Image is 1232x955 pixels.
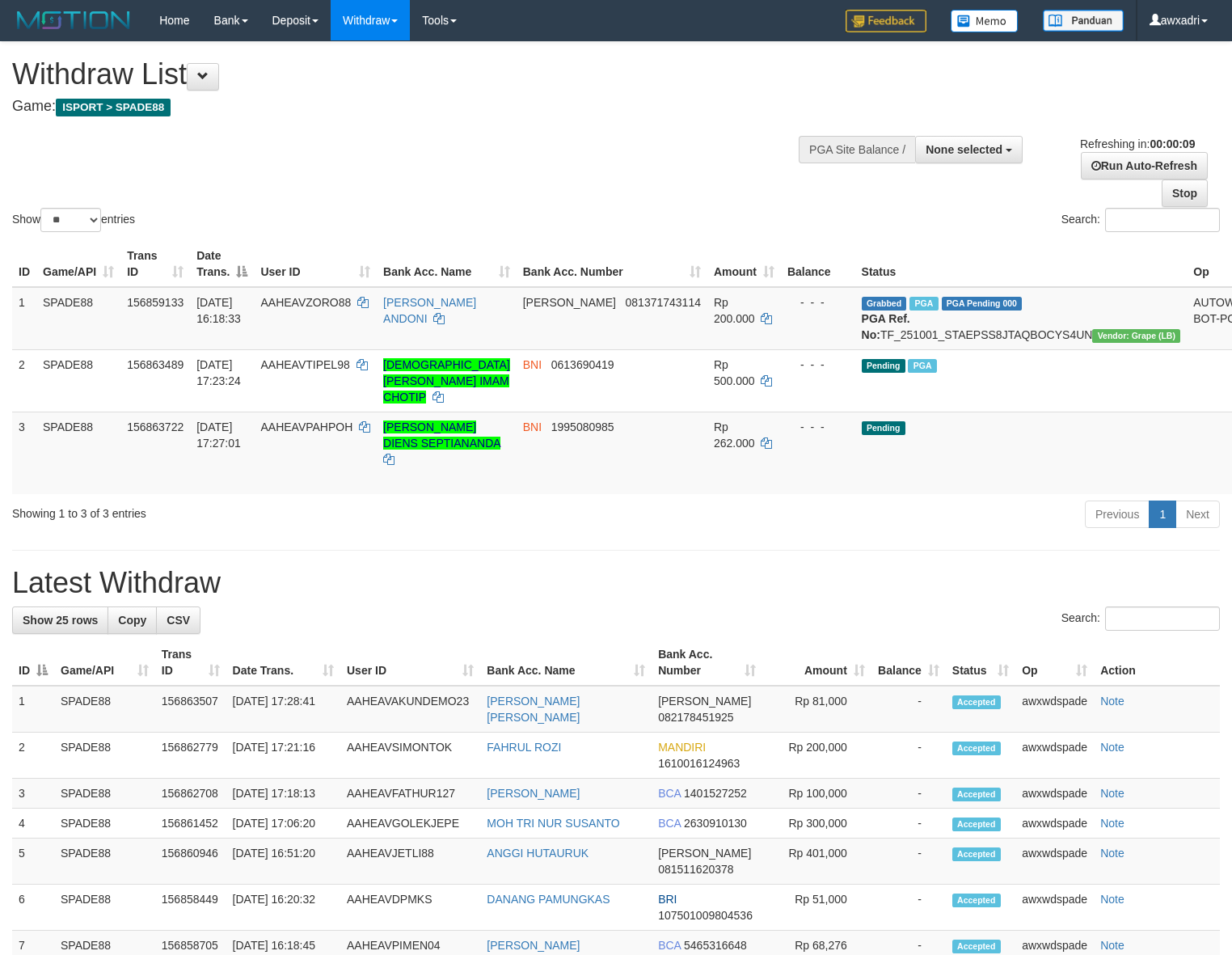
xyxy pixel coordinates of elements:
span: Marked by awxwdspade [908,359,936,373]
td: awxwdspade [1015,733,1094,779]
span: Vendor URL: https://dashboard.q2checkout.com/secure [1092,329,1180,343]
span: BCA [658,787,681,800]
span: BNI [523,358,542,371]
td: 156860946 [155,839,226,885]
td: SPADE88 [54,779,155,809]
h1: Withdraw List [12,58,805,91]
th: Date Trans.: activate to sort column ascending [226,640,340,686]
span: Accepted [952,818,1001,831]
span: Copy 0613690419 to clipboard [551,358,614,371]
th: ID: activate to sort column descending [12,640,54,686]
td: - [871,733,946,779]
th: Status [855,241,1188,287]
th: Trans ID: activate to sort column ascending [155,640,226,686]
span: None selected [926,143,1002,156]
span: Accepted [952,940,1001,953]
th: ID [12,241,36,287]
span: 156859133 [127,296,184,309]
span: Copy 2630910130 to clipboard [684,817,747,830]
th: Bank Acc. Number: activate to sort column ascending [517,241,707,287]
th: Game/API: activate to sort column ascending [36,241,120,287]
span: BNI [523,420,542,433]
td: 3 [12,779,54,809]
img: Feedback.jpg [846,10,926,32]
td: SPADE88 [54,885,155,931]
a: 1 [1149,501,1176,528]
td: 156858449 [155,885,226,931]
td: SPADE88 [54,733,155,779]
a: Previous [1085,501,1150,528]
span: Accepted [952,847,1001,861]
span: [DATE] 17:23:24 [196,358,241,387]
th: User ID: activate to sort column ascending [340,640,480,686]
span: BRI [658,893,677,906]
div: - - - [787,294,849,311]
div: Showing 1 to 3 of 3 entries [12,499,501,522]
input: Search: [1105,606,1220,631]
td: SPADE88 [36,287,120,350]
a: ANGGI HUTAURUK [487,847,589,860]
td: awxwdspade [1015,839,1094,885]
span: Accepted [952,695,1001,709]
span: [DATE] 17:27:01 [196,420,241,450]
select: Showentries [40,208,101,232]
td: Rp 81,000 [762,686,871,733]
th: Amount: activate to sort column ascending [762,640,871,686]
span: Accepted [952,894,1001,907]
span: Copy 107501009804536 to clipboard [658,909,753,922]
td: [DATE] 17:21:16 [226,733,340,779]
td: 3 [12,412,36,494]
a: Copy [108,606,157,634]
button: None selected [915,136,1023,163]
span: Rp 200.000 [714,296,755,325]
span: Copy 082178451925 to clipboard [658,711,733,724]
th: Status: activate to sort column ascending [946,640,1015,686]
td: AAHEAVDPMKS [340,885,480,931]
td: AAHEAVSIMONTOK [340,733,480,779]
td: Rp 200,000 [762,733,871,779]
td: 156862779 [155,733,226,779]
a: Note [1100,741,1124,754]
span: Show 25 rows [23,614,98,627]
a: [PERSON_NAME] ANDONI [383,296,476,325]
td: SPADE88 [54,809,155,839]
a: Run Auto-Refresh [1081,152,1208,180]
span: PGA Pending [942,297,1023,311]
td: 4 [12,809,54,839]
span: Copy 081371743114 to clipboard [626,296,701,309]
h1: Latest Withdraw [12,567,1220,599]
td: AAHEAVAKUNDEMO23 [340,686,480,733]
span: Copy 5465316648 to clipboard [684,939,747,952]
a: Next [1175,501,1220,528]
a: FAHRUL ROZI [487,741,561,754]
img: Button%20Memo.svg [951,10,1019,32]
span: Marked by awxwdspade [909,297,938,311]
img: panduan.png [1043,10,1124,32]
span: 156863722 [127,420,184,433]
div: - - - [787,357,849,373]
span: Copy 081511620378 to clipboard [658,863,733,876]
span: CSV [167,614,190,627]
td: 2 [12,733,54,779]
td: - [871,885,946,931]
td: 2 [12,349,36,412]
td: Rp 51,000 [762,885,871,931]
td: SPADE88 [54,686,155,733]
a: Note [1100,695,1124,708]
td: SPADE88 [54,839,155,885]
span: Copy 1401527252 to clipboard [684,787,747,800]
span: BCA [658,939,681,952]
td: - [871,686,946,733]
td: SPADE88 [36,412,120,494]
th: Date Trans.: activate to sort column descending [190,241,254,287]
td: - [871,809,946,839]
th: Bank Acc. Name: activate to sort column ascending [377,241,517,287]
td: 6 [12,885,54,931]
td: - [871,839,946,885]
th: Op: activate to sort column ascending [1015,640,1094,686]
a: Note [1100,847,1124,860]
td: [DATE] 17:06:20 [226,809,340,839]
span: Copy [118,614,146,627]
b: PGA Ref. No: [862,312,910,341]
td: [DATE] 17:18:13 [226,779,340,809]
